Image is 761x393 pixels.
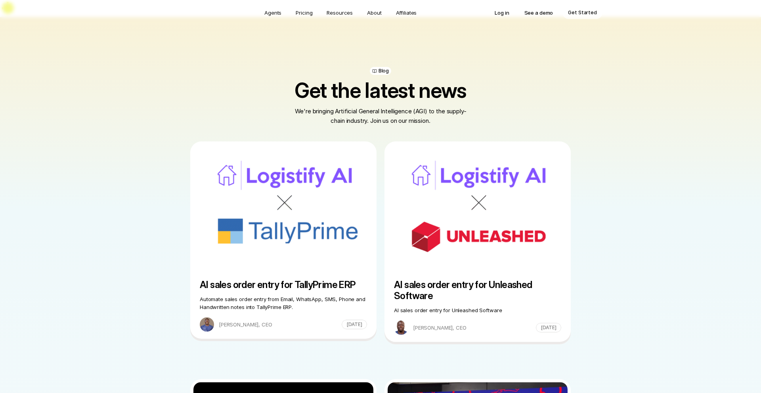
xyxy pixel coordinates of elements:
[384,141,571,344] a: logistify-unleashedAI sales order entry for Unleashed SoftwareAI sales order entry for Unleashed ...
[379,68,389,74] p: Blog
[190,141,377,341] a: tallyprime-logistifyAI sales order entry for TallyPrime ERPAutomate sales order entry from Email,...
[200,279,367,290] h5: AI sales order entry for TallyPrime ERP
[388,145,568,271] img: logistify-unleashed
[394,306,561,314] p: AI sales order entry for Unleashed Software
[200,295,367,311] p: Automate sales order entry from Email, WhatsApp, SMS, Phone and Handwritten notes into TallyPrime...
[346,321,362,328] p: [DATE]
[413,324,533,332] p: [PERSON_NAME], CEO
[394,279,561,301] h5: AI sales order entry for Unleashed Software
[293,107,468,126] p: We're bringing Artificial General Intelligence (AGI) to the supply-chain industry. Join us on our...
[541,324,556,332] p: [DATE]
[152,80,609,102] h1: Get the latest news
[193,145,373,271] img: tallyprime-logistify
[219,321,338,328] p: [PERSON_NAME], CEO
[200,317,214,332] img: daniel-emaasit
